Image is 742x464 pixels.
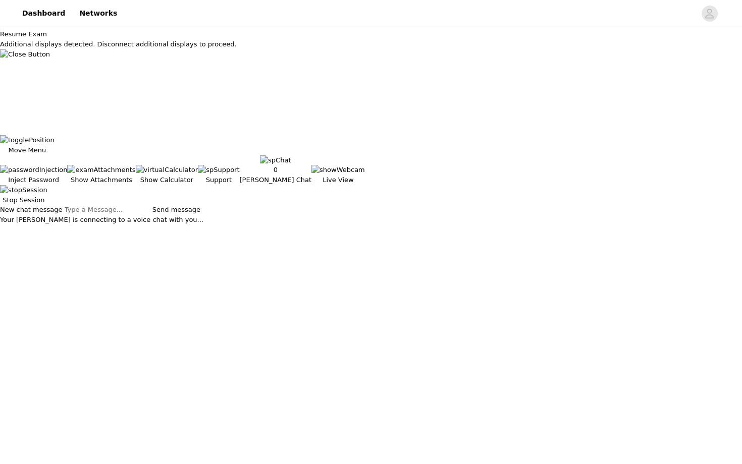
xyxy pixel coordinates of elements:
[67,165,135,185] button: Show Attachments
[136,165,198,175] img: virtualCalculator
[311,175,365,185] p: Live View
[705,6,714,22] div: avatar
[198,165,239,185] button: Support
[240,175,312,185] p: [PERSON_NAME] Chat
[198,165,239,175] img: spSupport
[198,175,239,185] p: Support
[311,165,365,175] img: showWebcam
[260,155,291,165] img: spChat
[67,175,135,185] p: Show Attachments
[16,2,71,25] a: Dashboard
[136,165,198,185] button: Show Calculator
[240,165,312,175] div: 0
[136,175,198,185] p: Show Calculator
[240,155,312,185] button: spChat0[PERSON_NAME] Chat
[152,206,200,213] span: Send message
[152,205,200,215] button: Send message
[65,205,150,215] input: Type a Message...
[67,165,135,175] img: examAttachments
[73,2,123,25] a: Networks
[311,165,365,185] button: Live View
